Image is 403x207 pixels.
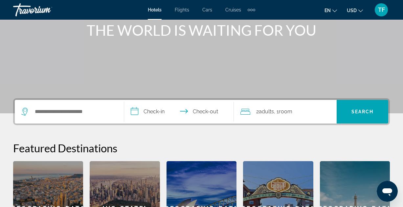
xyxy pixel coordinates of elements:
[347,8,357,13] span: USD
[124,100,234,123] button: Check in and out dates
[337,100,388,123] button: Search
[78,22,325,39] h1: THE WORLD IS WAITING FOR YOU
[325,6,337,15] button: Change language
[351,109,374,114] span: Search
[378,7,385,13] span: TF
[373,3,390,17] button: User Menu
[13,1,79,18] a: Travorium
[175,7,189,12] a: Flights
[148,7,162,12] a: Hotels
[234,100,337,123] button: Travelers: 2 adults, 0 children
[13,141,390,155] h2: Featured Destinations
[256,107,274,116] span: 2
[248,5,255,15] button: Extra navigation items
[202,7,212,12] a: Cars
[259,108,274,115] span: Adults
[279,108,292,115] span: Room
[377,181,398,202] iframe: Button to launch messaging window
[274,107,292,116] span: , 1
[347,6,363,15] button: Change currency
[15,100,388,123] div: Search widget
[325,8,331,13] span: en
[225,7,241,12] a: Cruises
